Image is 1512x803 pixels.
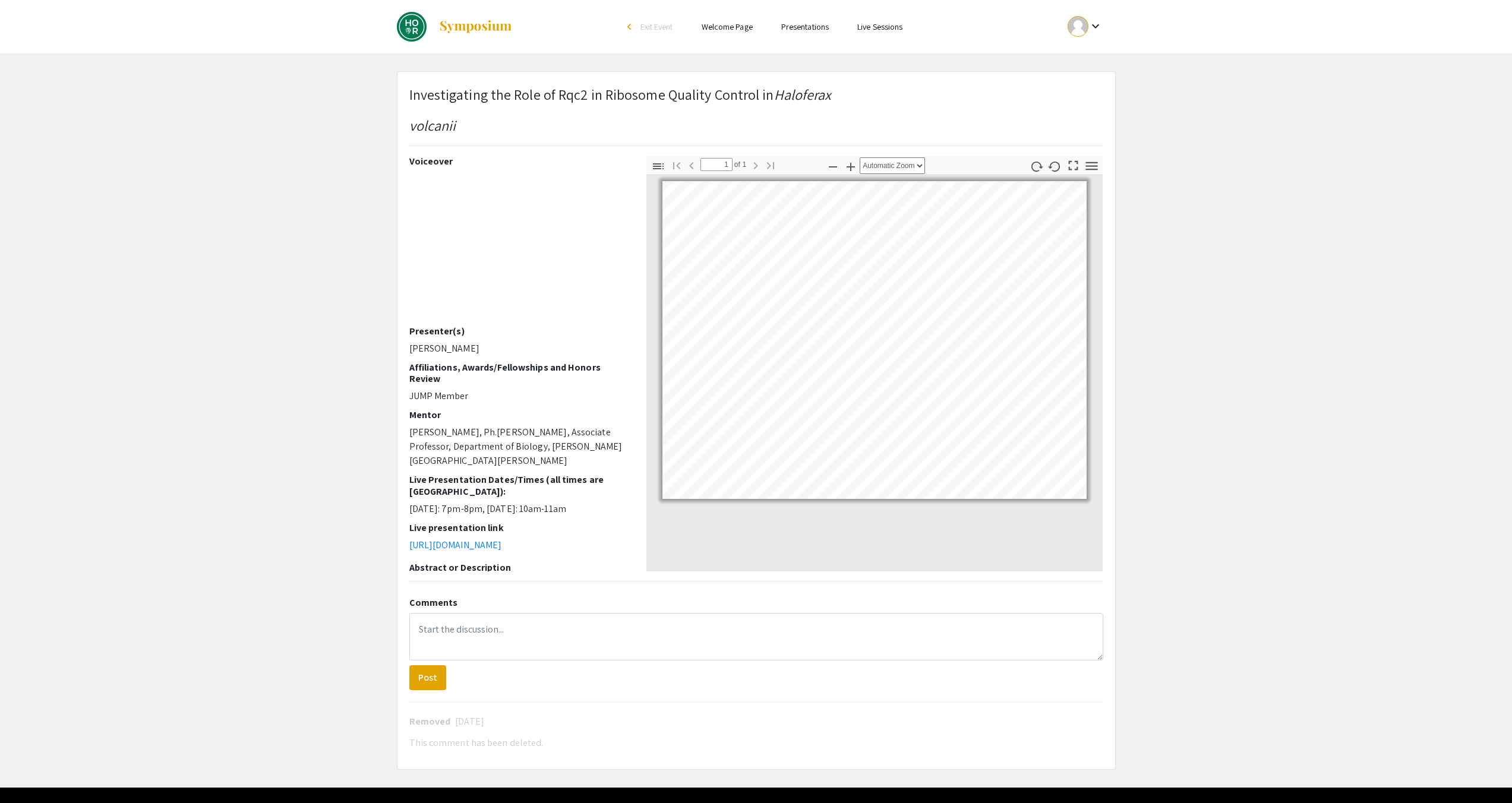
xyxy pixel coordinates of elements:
a: Live Sessions [857,21,902,32]
button: Previous Page [681,156,702,173]
span: Removed [409,715,451,728]
a: Presentations [781,21,829,32]
h2: Affiliations, Awards/Fellowships and Honors Review [409,362,629,384]
button: Switch to Presentation Mode [1063,156,1083,173]
button: Rotate Clockwise [1026,157,1046,175]
h2: Mentor [409,409,629,421]
div: This comment has been deleted. [409,736,1103,750]
span: [DATE] [455,715,484,729]
div: arrow_back_ios [627,23,635,30]
em: volcanii [409,116,456,135]
a: [URL][DOMAIN_NAME] [409,539,502,551]
h2: Voiceover [409,156,629,167]
img: Symposium by ForagerOne [438,20,513,34]
h2: Live presentation link [409,522,629,533]
button: Zoom In [841,157,861,175]
p: JUMP Member [409,389,629,403]
iframe: Chat [9,750,50,794]
h2: Comments [409,597,1103,608]
input: Page [700,158,733,171]
button: Expand account dropdown [1055,13,1115,40]
span: of 1 [733,158,747,171]
span: Investigating the Role of Rqc2 in Ribosome Quality Control in [409,85,774,104]
h2: Live Presentation Dates/Times (all times are [GEOGRAPHIC_DATA]): [409,474,629,497]
h2: Presenter(s) [409,325,629,337]
select: Zoom [860,157,925,174]
a: DREAMS Spring 2025 [397,12,513,42]
button: Rotate Counterclockwise [1044,157,1065,175]
button: Zoom Out [823,157,843,175]
button: Post [409,665,446,690]
a: https://doi.org/10.3389/fmicb.2020.584152 [948,451,994,454]
iframe: 2025 Spring DREAMS - Reflection Video - Hannah Zo [409,172,629,325]
span: Exit Event [640,21,673,32]
a: https://doi.org/10.1016/j.cell.2019.05.002 [961,463,1007,466]
div: Page 1 [657,176,1092,504]
button: Next Page [746,156,766,173]
p: [DATE]: 7pm-8pm, [DATE]: 10am-11am [409,502,629,516]
mat-icon: Expand account dropdown [1088,19,1103,33]
button: Toggle Sidebar [648,157,668,175]
h2: Abstract or Description [409,562,629,573]
button: Tools [1081,157,1101,175]
p: [PERSON_NAME], Ph.[PERSON_NAME], Associate Professor, Department of Biology, [PERSON_NAME][GEOGRA... [409,425,629,468]
em: Haloferax [774,85,831,104]
button: Go to Last Page [760,156,781,173]
button: Go to First Page [667,156,687,173]
p: [PERSON_NAME] [409,342,629,356]
a: https://doi.org/10.1002/cbic.202300264 [948,457,992,460]
img: DREAMS Spring 2025 [397,12,427,42]
a: Welcome Page [702,21,753,32]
